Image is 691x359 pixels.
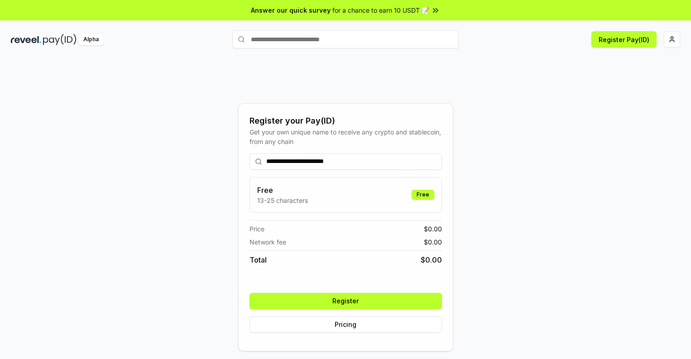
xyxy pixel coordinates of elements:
[250,316,442,333] button: Pricing
[250,115,442,127] div: Register your Pay(ID)
[43,34,77,45] img: pay_id
[421,254,442,265] span: $ 0.00
[250,254,267,265] span: Total
[257,196,308,205] p: 13-25 characters
[591,31,657,48] button: Register Pay(ID)
[424,224,442,234] span: $ 0.00
[250,224,264,234] span: Price
[424,237,442,247] span: $ 0.00
[250,127,442,146] div: Get your own unique name to receive any crypto and stablecoin, from any chain
[11,34,41,45] img: reveel_dark
[412,190,434,200] div: Free
[332,5,429,15] span: for a chance to earn 10 USDT 📝
[250,237,286,247] span: Network fee
[251,5,331,15] span: Answer our quick survey
[257,185,308,196] h3: Free
[250,293,442,309] button: Register
[78,34,104,45] div: Alpha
